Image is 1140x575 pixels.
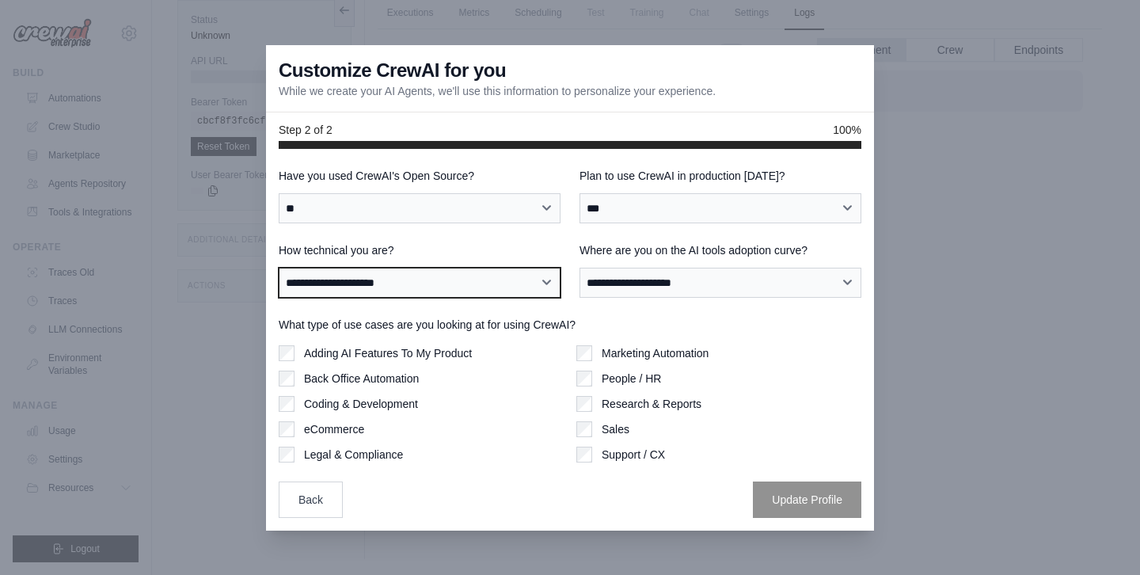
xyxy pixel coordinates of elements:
[602,421,629,437] label: Sales
[602,371,661,387] label: People / HR
[753,482,861,518] button: Update Profile
[1061,499,1140,575] iframe: Chat Widget
[602,345,709,361] label: Marketing Automation
[304,396,418,412] label: Coding & Development
[579,168,861,184] label: Plan to use CrewAI in production [DATE]?
[279,83,716,99] p: While we create your AI Agents, we'll use this information to personalize your experience.
[279,242,560,258] label: How technical you are?
[304,371,419,387] label: Back Office Automation
[304,345,472,361] label: Adding AI Features To My Product
[579,242,861,258] label: Where are you on the AI tools adoption curve?
[602,447,665,463] label: Support / CX
[279,482,343,518] button: Back
[304,447,403,463] label: Legal & Compliance
[279,122,332,138] span: Step 2 of 2
[833,122,861,138] span: 100%
[602,396,701,412] label: Research & Reports
[279,58,506,83] h3: Customize CrewAI for you
[304,421,364,437] label: eCommerce
[279,317,861,333] label: What type of use cases are you looking at for using CrewAI?
[279,168,560,184] label: Have you used CrewAI's Open Source?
